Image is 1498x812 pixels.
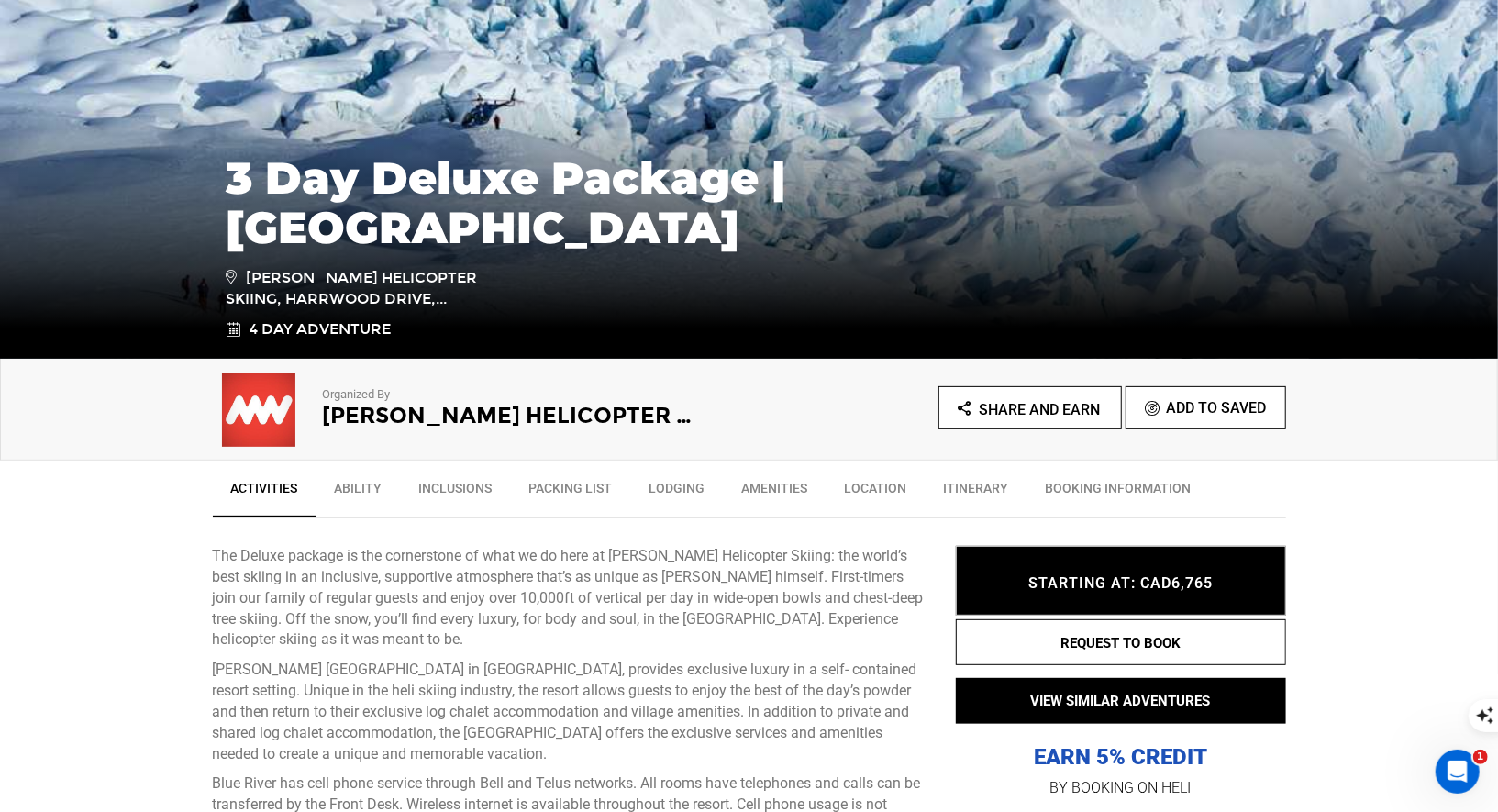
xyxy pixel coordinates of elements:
[250,319,392,340] span: 4 Day Adventure
[1028,574,1213,592] span: STARTING AT: CAD6,765
[213,660,928,764] p: [PERSON_NAME] [GEOGRAPHIC_DATA] in [GEOGRAPHIC_DATA], provides exclusive luxury in a self- contai...
[213,470,316,517] a: Activities
[956,560,1286,772] p: EARN 5% CREDIT
[827,470,926,516] a: Location
[316,470,401,516] a: Ability
[631,470,724,516] a: Lodging
[227,153,1272,252] h1: 3 Day Deluxe Package | [GEOGRAPHIC_DATA]
[956,775,1286,801] p: BY BOOKING ON HELI
[979,401,1100,418] span: Share and Earn
[213,546,928,651] p: The Deluxe package is the cornerstone of what we do here at [PERSON_NAME] Helicopter Skiing: the ...
[1027,470,1210,516] a: BOOKING INFORMATION
[323,386,699,404] p: Organized By
[401,470,511,516] a: Inclusions
[926,470,1027,516] a: Itinerary
[1436,750,1480,794] iframe: Intercom live chat
[1167,399,1267,417] span: Add To Saved
[213,373,305,447] img: aac9bc984fa9d070fb60f2cfeae9c925.jpeg
[511,470,631,516] a: Packing List
[323,404,699,428] h2: [PERSON_NAME] Helicopter Skiing
[227,266,488,310] span: [PERSON_NAME] Helicopter Skiing, Harrwood Drive,...
[956,619,1286,665] button: REQUEST TO BOOK
[956,678,1286,724] button: VIEW SIMILAR ADVENTURES
[724,470,827,516] a: Amenities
